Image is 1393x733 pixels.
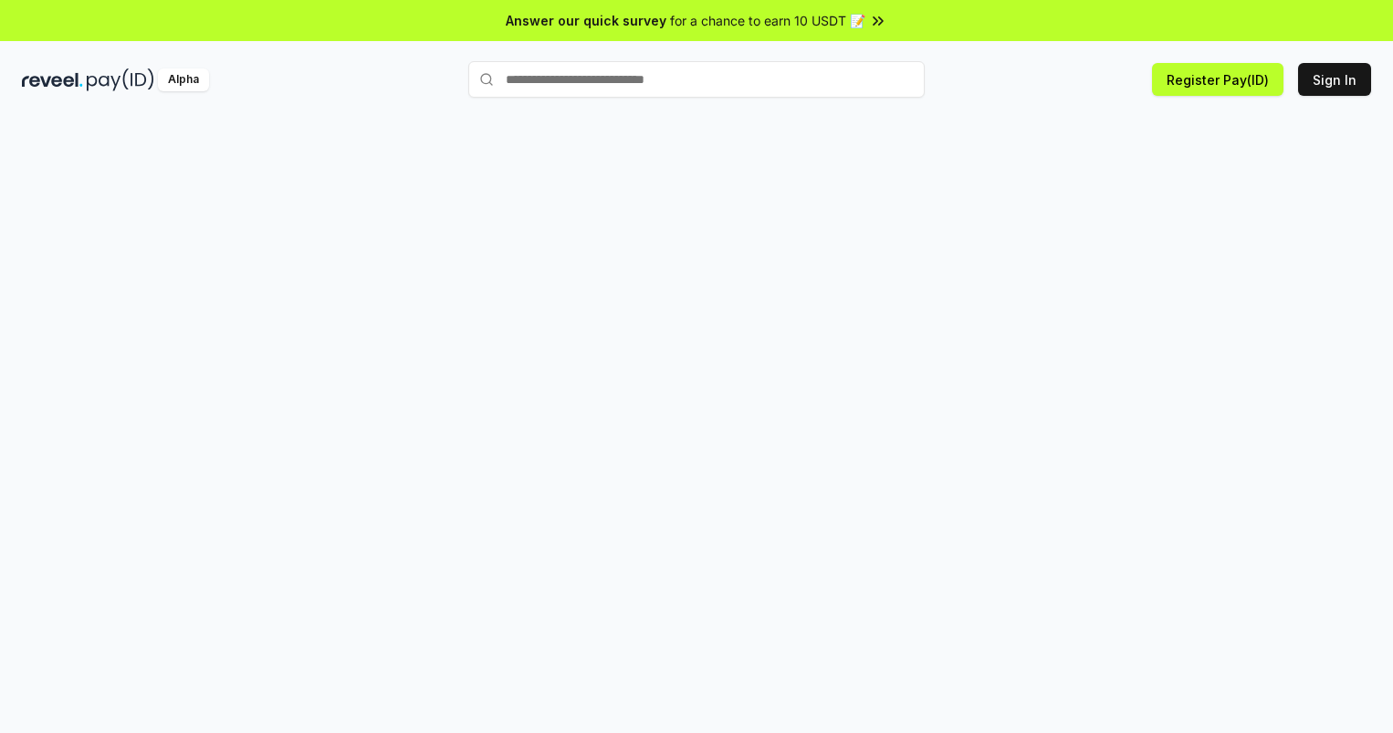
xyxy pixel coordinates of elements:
[670,11,865,30] span: for a chance to earn 10 USDT 📝
[87,68,154,91] img: pay_id
[1152,63,1283,96] button: Register Pay(ID)
[158,68,209,91] div: Alpha
[22,68,83,91] img: reveel_dark
[1298,63,1371,96] button: Sign In
[506,11,666,30] span: Answer our quick survey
